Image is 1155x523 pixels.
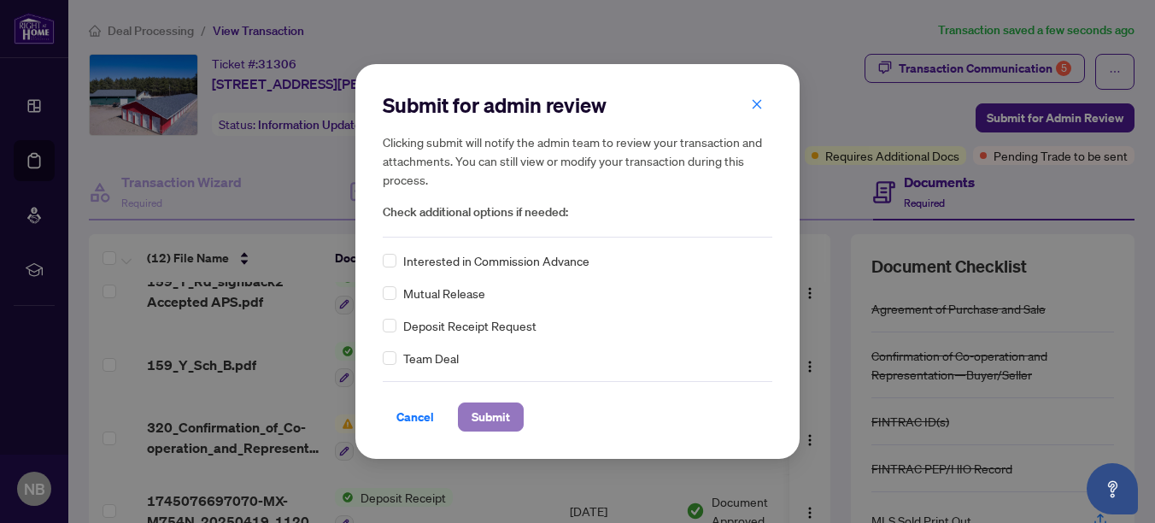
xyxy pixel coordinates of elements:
button: Submit [458,403,524,432]
h5: Clicking submit will notify the admin team to review your transaction and attachments. You can st... [383,132,772,189]
h2: Submit for admin review [383,91,772,119]
button: Cancel [383,403,448,432]
button: Open asap [1087,463,1138,514]
span: Check additional options if needed: [383,203,772,222]
span: Cancel [396,403,434,431]
span: close [751,98,763,110]
span: Team Deal [403,349,459,367]
span: Interested in Commission Advance [403,251,589,270]
span: Submit [472,403,510,431]
span: Mutual Release [403,284,485,303]
span: Deposit Receipt Request [403,316,536,335]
